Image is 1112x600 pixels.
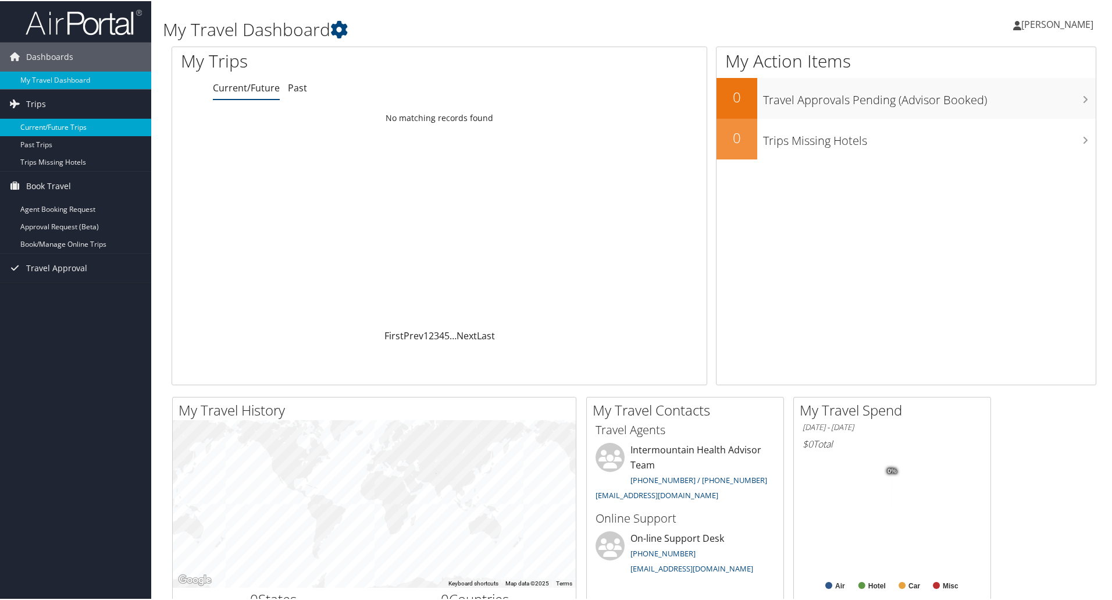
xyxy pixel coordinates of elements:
[888,467,897,474] tspan: 0%
[593,399,783,419] h2: My Travel Contacts
[596,421,775,437] h3: Travel Agents
[505,579,549,585] span: Map data ©2025
[1013,6,1105,41] a: [PERSON_NAME]
[717,48,1096,72] h1: My Action Items
[803,421,982,432] h6: [DATE] - [DATE]
[423,328,429,341] a: 1
[630,474,767,484] a: [PHONE_NUMBER] / [PHONE_NUMBER]
[429,328,434,341] a: 2
[868,581,886,589] text: Hotel
[181,48,475,72] h1: My Trips
[26,171,71,200] span: Book Travel
[434,328,439,341] a: 3
[803,436,982,449] h6: Total
[630,562,753,573] a: [EMAIL_ADDRESS][DOMAIN_NAME]
[26,8,142,35] img: airportal-logo.png
[26,88,46,118] span: Trips
[800,399,990,419] h2: My Travel Spend
[384,328,404,341] a: First
[26,253,87,282] span: Travel Approval
[448,578,498,587] button: Keyboard shortcuts
[590,442,780,504] li: Intermountain Health Advisor Team
[943,581,958,589] text: Misc
[176,571,214,587] a: Open this area in Google Maps (opens a new window)
[439,328,444,341] a: 4
[176,571,214,587] img: Google
[404,328,423,341] a: Prev
[179,399,576,419] h2: My Travel History
[1021,17,1093,30] span: [PERSON_NAME]
[803,436,813,449] span: $0
[717,77,1096,118] a: 0Travel Approvals Pending (Advisor Booked)
[477,328,495,341] a: Last
[213,80,280,93] a: Current/Future
[26,41,73,70] span: Dashboards
[288,80,307,93] a: Past
[763,126,1096,148] h3: Trips Missing Hotels
[835,581,845,589] text: Air
[717,86,757,106] h2: 0
[717,118,1096,158] a: 0Trips Missing Hotels
[163,16,791,41] h1: My Travel Dashboard
[556,579,572,585] a: Terms (opens in new tab)
[630,547,696,558] a: [PHONE_NUMBER]
[172,106,707,127] td: No matching records found
[596,489,718,499] a: [EMAIL_ADDRESS][DOMAIN_NAME]
[450,328,457,341] span: …
[908,581,920,589] text: Car
[763,85,1096,107] h3: Travel Approvals Pending (Advisor Booked)
[590,530,780,578] li: On-line Support Desk
[444,328,450,341] a: 5
[457,328,477,341] a: Next
[596,509,775,526] h3: Online Support
[717,127,757,147] h2: 0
